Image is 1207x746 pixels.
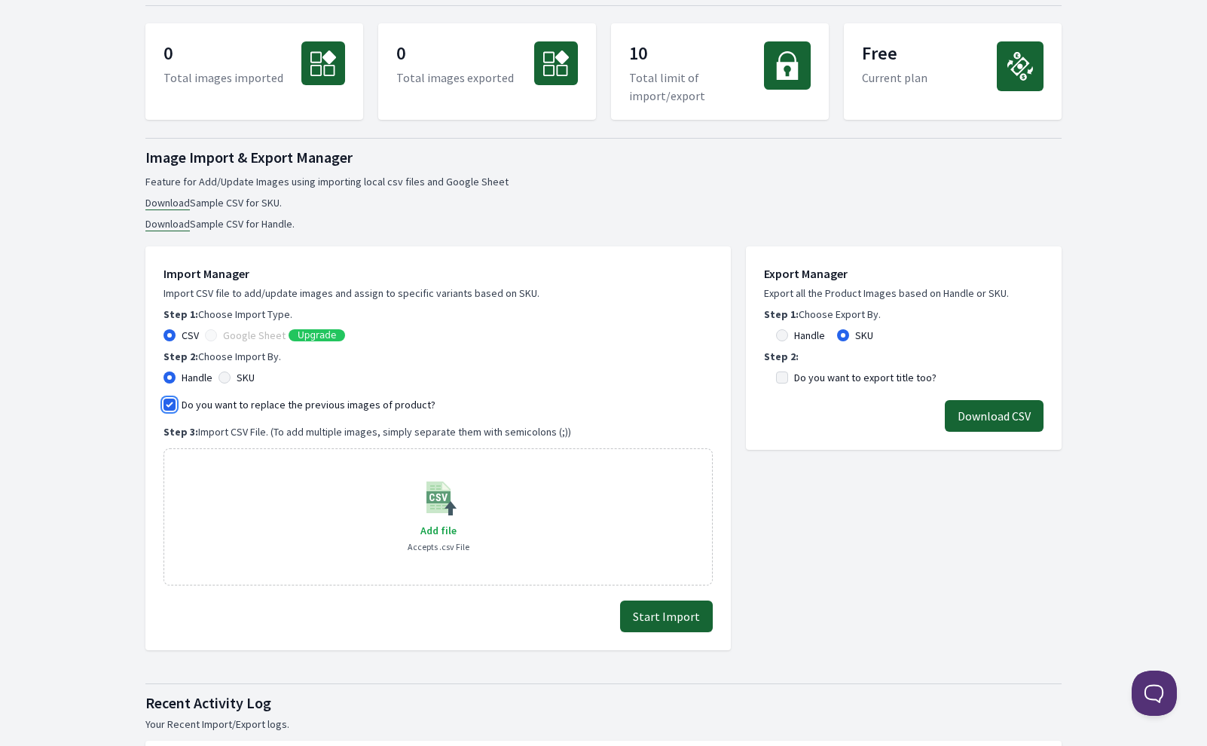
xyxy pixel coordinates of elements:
a: Download [145,217,190,231]
p: Your Recent Import/Export logs. [145,717,1062,732]
label: SKU [237,370,255,385]
b: Step 3: [163,425,198,439]
h1: Image Import & Export Manager [145,147,1062,168]
p: Total limit of import/export [629,69,764,105]
h1: Recent Activity Log [145,692,1062,714]
label: SKU [855,328,873,343]
p: Accepts .csv File [408,540,469,555]
a: Download [145,196,190,210]
p: 10 [629,41,764,69]
p: 0 [163,41,283,69]
p: Free [862,41,927,69]
p: Total images exported [396,69,514,87]
iframe: Toggle Customer Support [1132,671,1177,716]
label: Handle [182,370,212,385]
p: 0 [396,41,514,69]
b: Step 2: [163,350,198,363]
label: CSV [182,328,199,343]
label: Google Sheet [223,328,286,343]
b: Step 1: [163,307,198,321]
b: Step 1: [764,307,799,321]
h1: Import Manager [163,264,713,283]
p: Export all the Product Images based on Handle or SKU. [764,286,1044,301]
span: Upgrade [298,329,336,341]
p: Current plan [862,69,927,87]
p: Feature for Add/Update Images using importing local csv files and Google Sheet [145,174,1062,189]
li: Sample CSV for Handle. [145,216,1062,231]
p: Choose Import Type. [163,307,713,322]
h1: Export Manager [764,264,1044,283]
b: Step 2: [764,350,799,363]
p: Choose Export By. [764,307,1044,322]
p: Import CSV file to add/update images and assign to specific variants based on SKU. [163,286,713,301]
label: Do you want to replace the previous images of product? [182,397,435,412]
button: Download CSV [945,400,1044,432]
p: Choose Import By. [163,349,713,364]
label: Handle [794,328,825,343]
p: Total images imported [163,69,283,87]
span: Add file [420,524,457,537]
li: Sample CSV for SKU. [145,195,1062,210]
label: Do you want to export title too? [794,370,937,385]
button: Start Import [620,601,713,632]
p: Import CSV File. (To add multiple images, simply separate them with semicolons (;)) [163,424,713,439]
